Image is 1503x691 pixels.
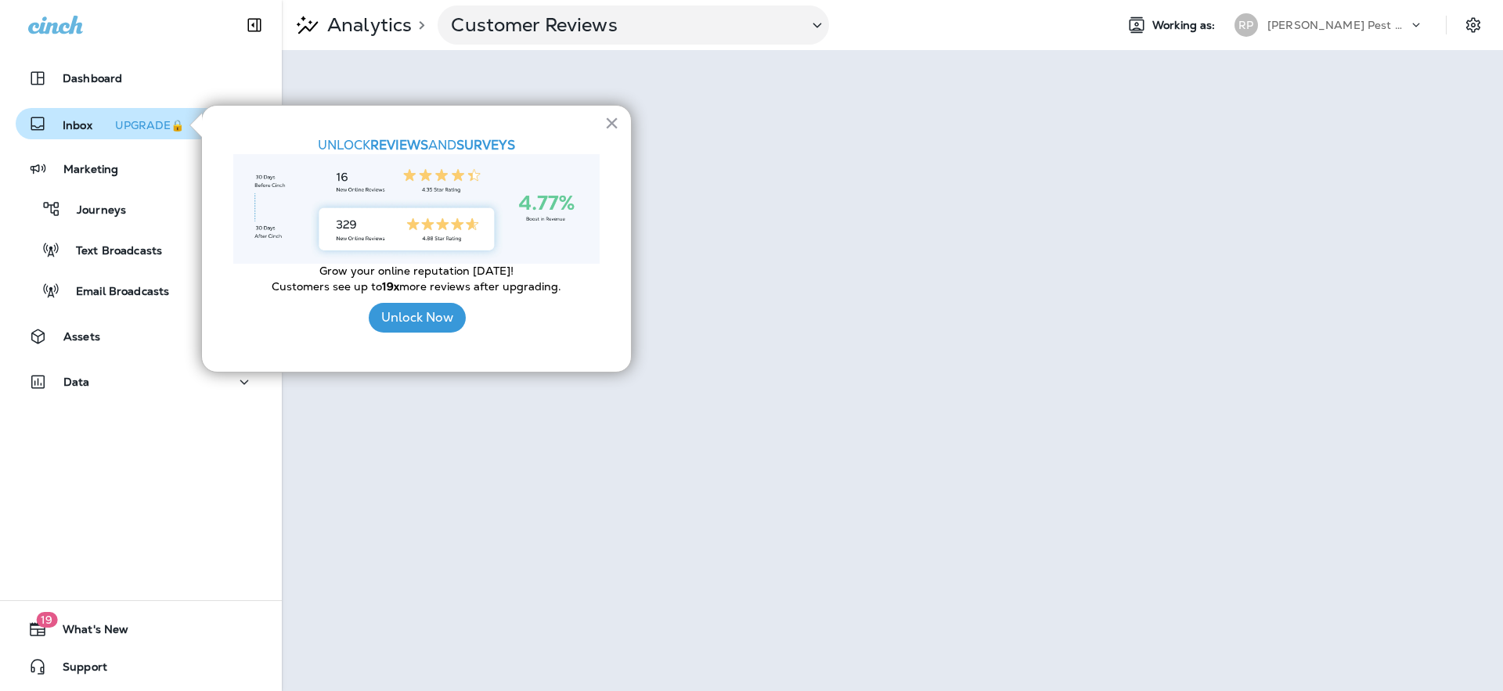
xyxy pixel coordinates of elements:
[60,285,169,300] p: Email Broadcasts
[61,203,126,218] p: Journeys
[47,623,128,642] span: What's New
[36,612,57,628] span: 19
[428,137,456,153] span: AND
[63,116,190,132] p: Inbox
[370,137,428,153] strong: REVIEWS
[1267,19,1408,31] p: [PERSON_NAME] Pest Control
[382,279,399,293] strong: 19x
[60,244,162,259] p: Text Broadcasts
[1234,13,1258,37] div: RP
[115,120,184,131] div: UPGRADE🔒
[318,137,370,153] span: UNLOCK
[232,9,276,41] button: Collapse Sidebar
[399,279,561,293] span: more reviews after upgrading.
[1152,19,1219,32] span: Working as:
[456,137,515,153] strong: SURVEYS
[47,660,107,679] span: Support
[233,264,600,279] p: Grow your online reputation [DATE]!
[63,376,90,388] p: Data
[63,330,100,343] p: Assets
[604,110,619,135] button: Close
[1459,11,1487,39] button: Settings
[451,13,795,37] p: Customer Reviews
[63,163,118,175] p: Marketing
[369,303,466,333] button: Unlock Now
[321,13,412,37] p: Analytics
[63,72,122,85] p: Dashboard
[412,19,425,31] p: >
[272,279,382,293] span: Customers see up to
